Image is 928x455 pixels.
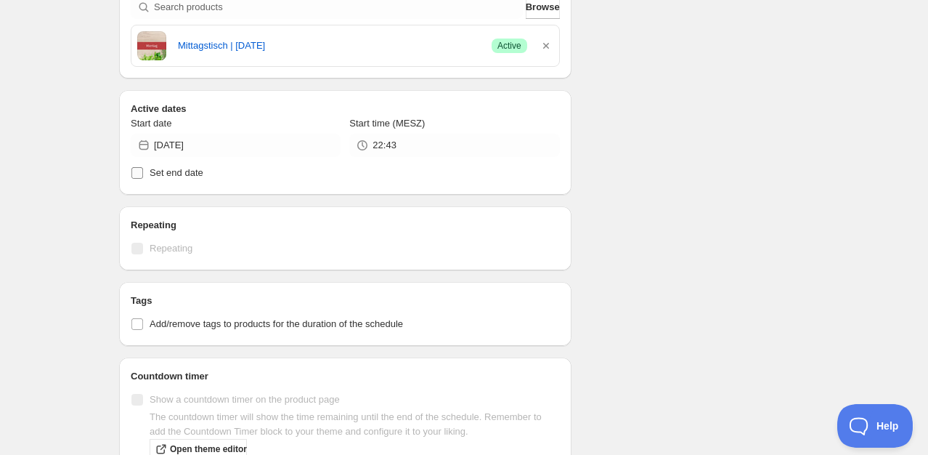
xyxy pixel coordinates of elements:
span: Start time (MESZ) [349,118,425,129]
h2: Tags [131,294,560,308]
span: Open theme editor [170,443,247,455]
iframe: Toggle Customer Support [837,404,913,448]
a: Mittagstisch | [DATE] [178,39,480,53]
span: Add/remove tags to products for the duration of the schedule [150,318,403,329]
h2: Active dates [131,102,560,116]
p: The countdown timer will show the time remaining until the end of the schedule. Remember to add t... [150,410,560,439]
span: Start date [131,118,171,129]
span: Repeating [150,243,192,254]
span: Active [497,40,521,52]
span: Set end date [150,167,203,178]
h2: Repeating [131,218,560,233]
span: Show a countdown timer on the product page [150,394,340,405]
h2: Countdown timer [131,369,560,384]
